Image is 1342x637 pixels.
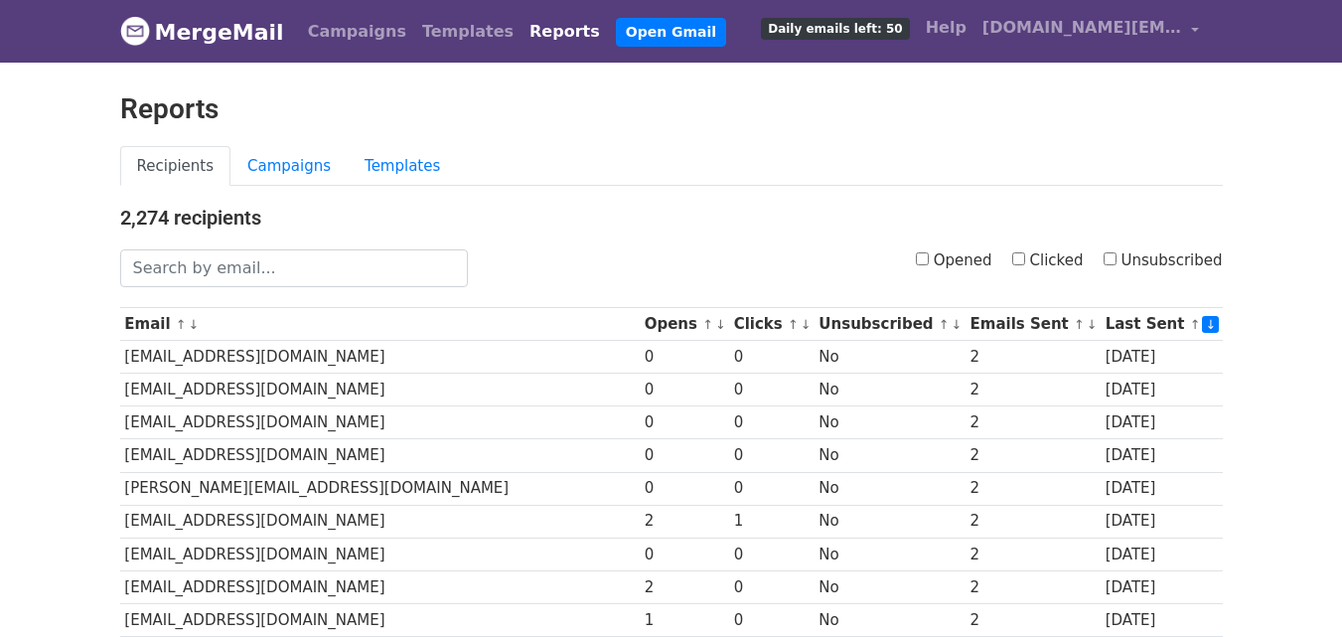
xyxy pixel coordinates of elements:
[120,341,640,374] td: [EMAIL_ADDRESS][DOMAIN_NAME]
[120,206,1223,230] h4: 2,274 recipients
[120,570,640,603] td: [EMAIL_ADDRESS][DOMAIN_NAME]
[788,317,799,332] a: ↑
[966,472,1101,505] td: 2
[815,603,966,636] td: No
[966,308,1101,341] th: Emails Sent
[189,317,200,332] a: ↓
[1101,341,1223,374] td: [DATE]
[966,570,1101,603] td: 2
[120,603,640,636] td: [EMAIL_ADDRESS][DOMAIN_NAME]
[918,8,974,48] a: Help
[966,505,1101,538] td: 2
[761,18,909,40] span: Daily emails left: 50
[966,406,1101,439] td: 2
[1101,538,1223,570] td: [DATE]
[120,249,468,287] input: Search by email...
[729,406,815,439] td: 0
[640,505,729,538] td: 2
[729,570,815,603] td: 0
[120,146,231,187] a: Recipients
[1190,317,1201,332] a: ↑
[640,308,729,341] th: Opens
[815,406,966,439] td: No
[1104,249,1223,272] label: Unsubscribed
[753,8,917,48] a: Daily emails left: 50
[120,406,640,439] td: [EMAIL_ADDRESS][DOMAIN_NAME]
[1074,317,1085,332] a: ↑
[1101,308,1223,341] th: Last Sent
[815,505,966,538] td: No
[640,570,729,603] td: 2
[1087,317,1098,332] a: ↓
[1101,374,1223,406] td: [DATE]
[729,308,815,341] th: Clicks
[815,538,966,570] td: No
[715,317,726,332] a: ↓
[176,317,187,332] a: ↑
[966,538,1101,570] td: 2
[1202,316,1219,333] a: ↓
[120,374,640,406] td: [EMAIL_ADDRESS][DOMAIN_NAME]
[966,603,1101,636] td: 2
[729,341,815,374] td: 0
[522,12,608,52] a: Reports
[729,505,815,538] td: 1
[974,8,1207,55] a: [DOMAIN_NAME][EMAIL_ADDRESS][DOMAIN_NAME]
[1101,406,1223,439] td: [DATE]
[939,317,950,332] a: ↑
[729,538,815,570] td: 0
[815,341,966,374] td: No
[640,341,729,374] td: 0
[414,12,522,52] a: Templates
[1101,570,1223,603] td: [DATE]
[815,472,966,505] td: No
[640,472,729,505] td: 0
[120,505,640,538] td: [EMAIL_ADDRESS][DOMAIN_NAME]
[230,146,348,187] a: Campaigns
[1012,252,1025,265] input: Clicked
[815,308,966,341] th: Unsubscribed
[640,538,729,570] td: 0
[729,472,815,505] td: 0
[1104,252,1117,265] input: Unsubscribed
[729,439,815,472] td: 0
[729,603,815,636] td: 0
[640,406,729,439] td: 0
[120,538,640,570] td: [EMAIL_ADDRESS][DOMAIN_NAME]
[640,603,729,636] td: 1
[1101,472,1223,505] td: [DATE]
[120,11,284,53] a: MergeMail
[982,16,1181,40] span: [DOMAIN_NAME][EMAIL_ADDRESS][DOMAIN_NAME]
[120,439,640,472] td: [EMAIL_ADDRESS][DOMAIN_NAME]
[916,249,992,272] label: Opened
[640,374,729,406] td: 0
[120,16,150,46] img: MergeMail logo
[640,439,729,472] td: 0
[952,317,963,332] a: ↓
[1101,603,1223,636] td: [DATE]
[300,12,414,52] a: Campaigns
[966,374,1101,406] td: 2
[120,308,640,341] th: Email
[966,439,1101,472] td: 2
[966,341,1101,374] td: 2
[815,570,966,603] td: No
[1101,505,1223,538] td: [DATE]
[815,374,966,406] td: No
[348,146,457,187] a: Templates
[120,92,1223,126] h2: Reports
[729,374,815,406] td: 0
[801,317,812,332] a: ↓
[1012,249,1084,272] label: Clicked
[702,317,713,332] a: ↑
[815,439,966,472] td: No
[120,472,640,505] td: [PERSON_NAME][EMAIL_ADDRESS][DOMAIN_NAME]
[916,252,929,265] input: Opened
[1101,439,1223,472] td: [DATE]
[616,18,726,47] a: Open Gmail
